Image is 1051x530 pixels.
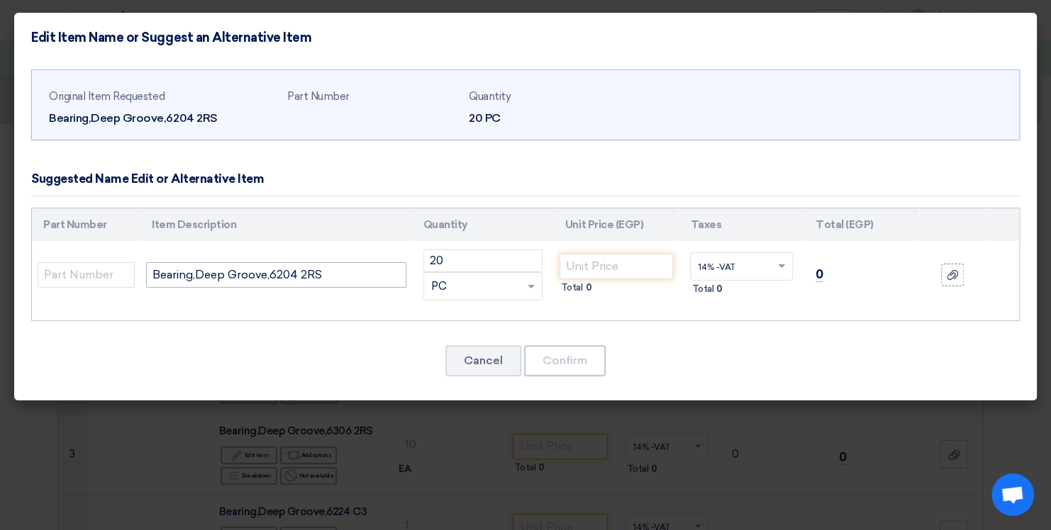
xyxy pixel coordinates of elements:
[49,89,276,105] div: Original Item Requested
[49,110,276,127] div: Bearing,Deep Groove,6204 2RS
[412,208,554,242] th: Quantity
[816,267,823,282] span: 0
[38,262,135,288] input: Part Number
[585,281,591,295] span: 0
[991,473,1034,516] div: Open chat
[804,208,919,242] th: Total (EGP)
[445,345,521,376] button: Cancel
[31,170,264,188] div: Suggested Name Edit or Alternative Item
[469,110,639,127] div: 20 PC
[146,262,406,288] input: Add Item Description
[554,208,679,242] th: Unit Price (EGP)
[716,282,723,296] span: 0
[679,208,804,242] th: Taxes
[431,278,447,295] span: PC
[560,254,674,279] input: Unit Price
[690,252,793,281] ng-select: VAT
[31,30,311,45] h4: Edit Item Name or Suggest an Alternative Item
[691,282,713,296] span: Total
[423,249,543,272] input: RFQ_STEP1.ITEMS.2.AMOUNT_TITLE
[469,89,639,105] div: Quantity
[140,208,412,242] th: Item Description
[524,345,606,376] button: Confirm
[287,89,457,105] div: Part Number
[32,208,140,242] th: Part Number
[561,281,583,295] span: Total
